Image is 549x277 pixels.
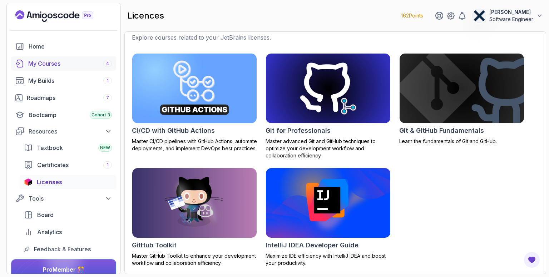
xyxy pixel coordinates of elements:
button: user profile image[PERSON_NAME]Software Engineer [472,9,543,23]
span: NEW [100,145,110,151]
a: GitHub Toolkit cardGitHub ToolkitMaster GitHub Toolkit to enhance your development workflow and c... [132,168,257,267]
div: Tools [29,194,112,203]
h2: CI/CD with GitHub Actions [132,126,215,136]
p: Master CI/CD pipelines with GitHub Actions, automate deployments, and implement DevOps best pract... [132,138,257,152]
img: Git & GitHub Fundamentals card [400,54,524,123]
div: Home [29,42,112,51]
button: Open Feedback Button [523,251,540,268]
h2: IntelliJ IDEA Developer Guide [266,240,358,250]
a: Git & GitHub Fundamentals cardGit & GitHub FundamentalsLearn the fundamentals of Git and GitHub. [399,53,524,145]
a: licenses [20,175,116,189]
span: Cohort 3 [91,112,110,118]
a: board [20,208,116,222]
a: textbook [20,141,116,155]
span: 4 [106,61,109,66]
span: 7 [106,95,109,101]
a: builds [11,74,116,88]
a: IntelliJ IDEA Developer Guide cardIntelliJ IDEA Developer GuideMaximize IDE efficiency with Intel... [266,168,391,267]
h2: Git & GitHub Fundamentals [399,126,484,136]
a: courses [11,56,116,71]
h2: licences [127,10,164,21]
span: Analytics [37,228,62,236]
a: roadmaps [11,91,116,105]
a: Landing page [15,10,110,22]
h2: Git for Professionals [266,126,331,136]
img: jetbrains icon [24,178,33,186]
button: Tools [11,192,116,205]
span: Textbook [37,143,63,152]
div: My Builds [28,76,112,85]
p: Master GitHub Toolkit to enhance your development workflow and collaboration efficiency. [132,252,257,267]
a: Git for Professionals cardGit for ProfessionalsMaster advanced Git and GitHub techniques to optim... [266,53,391,159]
div: My Courses [28,59,112,68]
a: certificates [20,158,116,172]
div: Bootcamp [29,111,112,119]
p: 162 Points [401,12,423,19]
h2: GitHub Toolkit [132,240,177,250]
div: Roadmaps [27,94,112,102]
img: IntelliJ IDEA Developer Guide card [266,168,390,238]
p: Software Engineer [489,16,533,23]
p: Maximize IDE efficiency with IntelliJ IDEA and boost your productivity. [266,252,391,267]
span: Board [37,211,54,219]
p: [PERSON_NAME] [489,9,533,16]
span: Feedback & Features [34,245,91,253]
a: home [11,39,116,54]
span: Certificates [37,161,69,169]
p: Master advanced Git and GitHub techniques to optimize your development workflow and collaboration... [266,138,391,159]
p: Learn the fundamentals of Git and GitHub. [399,138,524,145]
a: analytics [20,225,116,239]
img: Git for Professionals card [266,54,390,123]
img: user profile image [473,9,486,22]
button: Resources [11,125,116,138]
span: Licenses [37,178,62,186]
a: CI/CD with GitHub Actions cardCI/CD with GitHub ActionsMaster CI/CD pipelines with GitHub Actions... [132,53,257,152]
a: bootcamp [11,108,116,122]
div: Resources [29,127,112,136]
img: GitHub Toolkit card [132,168,257,238]
span: 1 [107,78,109,84]
img: CI/CD with GitHub Actions card [132,54,257,123]
span: 1 [107,162,109,168]
p: Explore courses related to your JetBrains licenses. [132,33,539,42]
a: feedback [20,242,116,256]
